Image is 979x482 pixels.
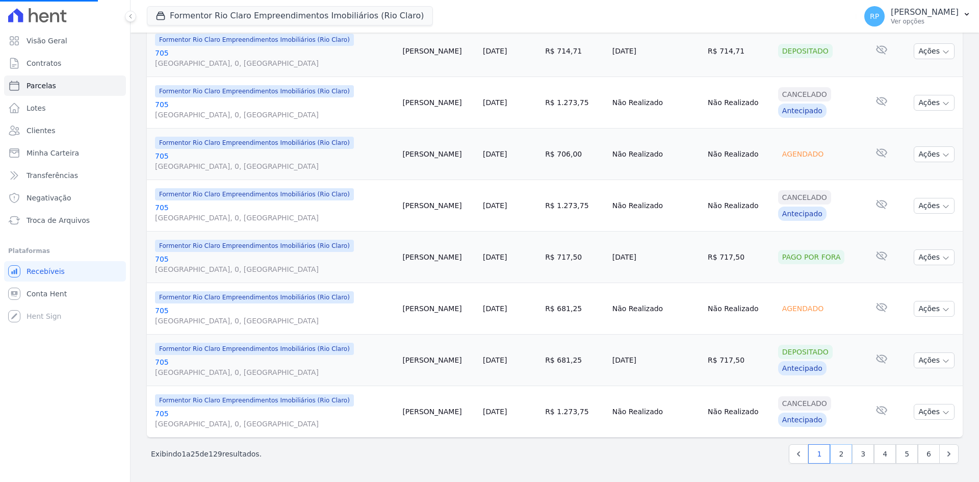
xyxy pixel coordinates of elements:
[155,316,394,326] span: [GEOGRAPHIC_DATA], 0, [GEOGRAPHIC_DATA]
[155,291,354,303] span: Formentor Rio Claro Empreendimentos Imobiliários (Rio Claro)
[209,450,222,458] span: 129
[704,180,774,232] td: Não Realizado
[155,343,354,355] span: Formentor Rio Claro Empreendimentos Imobiliários (Rio Claro)
[398,232,479,283] td: [PERSON_NAME]
[778,190,831,205] div: Cancelado
[541,129,608,180] td: R$ 706,00
[778,44,833,58] div: Depositado
[541,26,608,77] td: R$ 714,71
[155,394,354,407] span: Formentor Rio Claro Empreendimentos Imobiliários (Rio Claro)
[483,47,507,55] a: [DATE]
[874,444,896,464] a: 4
[398,26,479,77] td: [PERSON_NAME]
[27,289,67,299] span: Conta Hent
[4,75,126,96] a: Parcelas
[4,53,126,73] a: Contratos
[914,198,955,214] button: Ações
[778,147,828,161] div: Agendado
[808,444,830,464] a: 1
[939,444,959,464] a: Next
[541,232,608,283] td: R$ 717,50
[8,245,122,257] div: Plataformas
[483,356,507,364] a: [DATE]
[483,98,507,107] a: [DATE]
[856,2,979,31] button: RP [PERSON_NAME] Ver opções
[608,386,704,438] td: Não Realizado
[704,26,774,77] td: R$ 714,71
[483,408,507,416] a: [DATE]
[4,120,126,141] a: Clientes
[398,129,479,180] td: [PERSON_NAME]
[4,165,126,186] a: Transferências
[155,137,354,149] span: Formentor Rio Claro Empreendimentos Imobiliários (Rio Claro)
[778,250,845,264] div: Pago por fora
[608,283,704,335] td: Não Realizado
[4,261,126,282] a: Recebíveis
[191,450,200,458] span: 25
[27,266,65,276] span: Recebíveis
[541,180,608,232] td: R$ 1.273,75
[778,87,831,102] div: Cancelado
[155,264,394,274] span: [GEOGRAPHIC_DATA], 0, [GEOGRAPHIC_DATA]
[182,450,186,458] span: 1
[608,77,704,129] td: Não Realizado
[27,36,67,46] span: Visão Geral
[155,213,394,223] span: [GEOGRAPHIC_DATA], 0, [GEOGRAPHIC_DATA]
[778,361,827,375] div: Antecipado
[914,43,955,59] button: Ações
[541,386,608,438] td: R$ 1.273,75
[778,104,827,118] div: Antecipado
[704,77,774,129] td: Não Realizado
[541,77,608,129] td: R$ 1.273,75
[27,170,78,181] span: Transferências
[155,99,394,120] a: 705[GEOGRAPHIC_DATA], 0, [GEOGRAPHIC_DATA]
[914,95,955,111] button: Ações
[4,284,126,304] a: Conta Hent
[151,449,262,459] p: Exibindo a de resultados.
[27,215,90,225] span: Troca de Arquivos
[4,31,126,51] a: Visão Geral
[608,180,704,232] td: Não Realizado
[778,301,828,316] div: Agendado
[896,444,918,464] a: 5
[914,404,955,420] button: Ações
[155,34,354,46] span: Formentor Rio Claro Empreendimentos Imobiliários (Rio Claro)
[704,335,774,386] td: R$ 717,50
[483,201,507,210] a: [DATE]
[483,150,507,158] a: [DATE]
[27,148,79,158] span: Minha Carteira
[4,210,126,231] a: Troca de Arquivos
[155,151,394,171] a: 705[GEOGRAPHIC_DATA], 0, [GEOGRAPHIC_DATA]
[852,444,874,464] a: 3
[704,129,774,180] td: Não Realizado
[147,6,433,26] button: Formentor Rio Claro Empreendimentos Imobiliários (Rio Claro)
[398,77,479,129] td: [PERSON_NAME]
[778,413,827,427] div: Antecipado
[155,161,394,171] span: [GEOGRAPHIC_DATA], 0, [GEOGRAPHIC_DATA]
[155,419,394,429] span: [GEOGRAPHIC_DATA], 0, [GEOGRAPHIC_DATA]
[4,98,126,118] a: Lotes
[155,367,394,377] span: [GEOGRAPHIC_DATA], 0, [GEOGRAPHIC_DATA]
[483,305,507,313] a: [DATE]
[704,283,774,335] td: Não Realizado
[27,81,56,91] span: Parcelas
[155,202,394,223] a: 705[GEOGRAPHIC_DATA], 0, [GEOGRAPHIC_DATA]
[789,444,808,464] a: Previous
[608,232,704,283] td: [DATE]
[27,193,71,203] span: Negativação
[608,26,704,77] td: [DATE]
[27,125,55,136] span: Clientes
[483,253,507,261] a: [DATE]
[398,386,479,438] td: [PERSON_NAME]
[155,409,394,429] a: 705[GEOGRAPHIC_DATA], 0, [GEOGRAPHIC_DATA]
[914,146,955,162] button: Ações
[398,335,479,386] td: [PERSON_NAME]
[891,17,959,26] p: Ver opções
[541,335,608,386] td: R$ 681,25
[27,58,61,68] span: Contratos
[155,48,394,68] a: 705[GEOGRAPHIC_DATA], 0, [GEOGRAPHIC_DATA]
[704,232,774,283] td: R$ 717,50
[155,240,354,252] span: Formentor Rio Claro Empreendimentos Imobiliários (Rio Claro)
[155,357,394,377] a: 705[GEOGRAPHIC_DATA], 0, [GEOGRAPHIC_DATA]
[914,352,955,368] button: Ações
